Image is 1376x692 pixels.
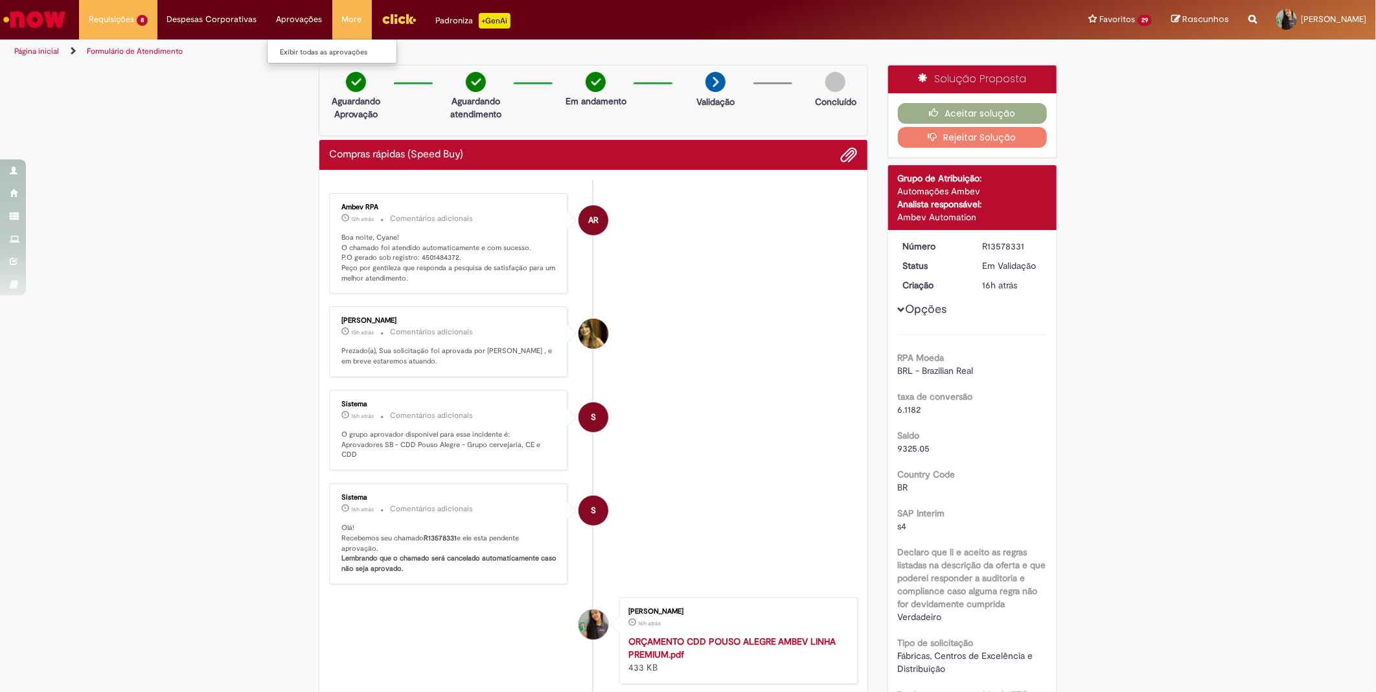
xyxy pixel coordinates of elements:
div: Padroniza [436,13,510,29]
button: Adicionar anexos [841,146,858,163]
span: [PERSON_NAME] [1301,14,1366,25]
div: 29/09/2025 16:52:12 [982,279,1042,292]
img: img-circle-grey.png [825,72,845,92]
span: Favoritos [1099,13,1135,26]
span: 12h atrás [351,215,374,223]
button: Aceitar solução [898,103,1048,124]
a: ORÇAMENTO CDD POUSO ALEGRE AMBEV LINHA PREMIUM.pdf [628,636,836,660]
div: Ambev RPA [341,203,557,211]
b: taxa de conversão [898,391,973,402]
h2: Compras rápidas (Speed Buy) Histórico de tíquete [329,149,463,161]
span: 16h atrás [982,279,1017,291]
button: Rejeitar Solução [898,127,1048,148]
span: Fábricas, Centros de Excelência e Distribuição [898,650,1036,675]
span: S [591,402,596,433]
div: [PERSON_NAME] [341,317,557,325]
span: Verdadeiro [898,611,942,623]
div: Ambev RPA [579,205,608,235]
b: Saldo [898,430,920,441]
small: Comentários adicionais [390,410,473,421]
span: More [342,13,362,26]
div: Andresa Cristina Botelho [579,319,608,349]
span: S [591,495,596,526]
b: SAP Interim [898,507,945,519]
span: 29 [1138,15,1152,26]
div: System [579,496,608,525]
span: Despesas Corporativas [167,13,257,26]
dt: Criação [893,279,973,292]
a: Rascunhos [1171,14,1229,26]
time: 29/09/2025 16:52:12 [982,279,1017,291]
span: 15h atrás [351,329,374,336]
span: Requisições [89,13,134,26]
div: Cyane Oliveira Elias Silvestre [579,610,608,640]
div: Grupo de Atribuição: [898,172,1048,185]
div: 433 KB [628,635,844,674]
div: Analista responsável: [898,198,1048,211]
img: ServiceNow [1,6,68,32]
span: Aprovações [277,13,323,26]
ul: Trilhas de página [10,40,908,63]
a: Formulário de Atendimento [87,46,183,56]
time: 29/09/2025 16:49:14 [638,619,661,627]
span: 6.1182 [898,404,921,415]
span: AR [588,205,599,236]
p: Concluído [815,95,856,108]
time: 29/09/2025 16:52:25 [351,412,374,420]
p: +GenAi [479,13,510,29]
a: Página inicial [14,46,59,56]
span: s4 [898,520,907,532]
p: Boa noite, Cyane! O chamado foi atendido automaticamente e com sucesso. P.O gerado sob registro: ... [341,233,557,284]
div: [PERSON_NAME] [628,608,844,616]
p: O grupo aprovador disponível para esse incidente é: Aprovadores SB - CDD Pouso Alegre - Grupo cer... [341,430,557,460]
dt: Número [893,240,973,253]
div: Ambev Automation [898,211,1048,224]
time: 29/09/2025 20:45:04 [351,215,374,223]
p: Em andamento [566,95,626,108]
b: Tipo de solicitação [898,637,974,649]
div: Sistema [341,400,557,408]
a: Exibir todas as aprovações [268,45,410,60]
img: arrow-next.png [705,72,726,92]
img: check-circle-green.png [586,72,606,92]
div: System [579,402,608,432]
time: 29/09/2025 16:52:24 [351,505,374,513]
b: Lembrando que o chamado será cancelado automaticamente caso não seja aprovado. [341,553,558,573]
p: Aguardando Aprovação [325,95,387,121]
small: Comentários adicionais [390,213,473,224]
span: BRL - Brazilian Real [898,365,974,376]
div: Sistema [341,494,557,502]
p: Validação [696,95,735,108]
img: check-circle-green.png [346,72,366,92]
span: 16h atrás [638,619,661,627]
p: Prezado(a), Sua solicitação foi aprovada por [PERSON_NAME] , e em breve estaremos atuando. [341,346,557,366]
b: Declaro que li e aceito as regras listadas na descrição da oferta e que poderei responder a audit... [898,546,1046,610]
p: Olá! Recebemos seu chamado e ele esta pendente aprovação. [341,523,557,574]
span: 9325.05 [898,443,930,454]
p: Aguardando atendimento [444,95,507,121]
div: R13578331 [982,240,1042,253]
div: Automações Ambev [898,185,1048,198]
b: RPA Moeda [898,352,945,363]
span: Rascunhos [1182,13,1229,25]
time: 29/09/2025 17:40:09 [351,329,374,336]
span: 16h atrás [351,412,374,420]
span: 8 [137,15,148,26]
small: Comentários adicionais [390,327,473,338]
span: BR [898,481,908,493]
img: click_logo_yellow_360x200.png [382,9,417,29]
b: Country Code [898,468,956,480]
img: check-circle-green.png [466,72,486,92]
span: 16h atrás [351,505,374,513]
div: Em Validação [982,259,1042,272]
dt: Status [893,259,973,272]
small: Comentários adicionais [390,503,473,514]
b: R13578331 [424,533,457,543]
div: Solução Proposta [888,65,1057,93]
ul: Aprovações [267,39,397,63]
